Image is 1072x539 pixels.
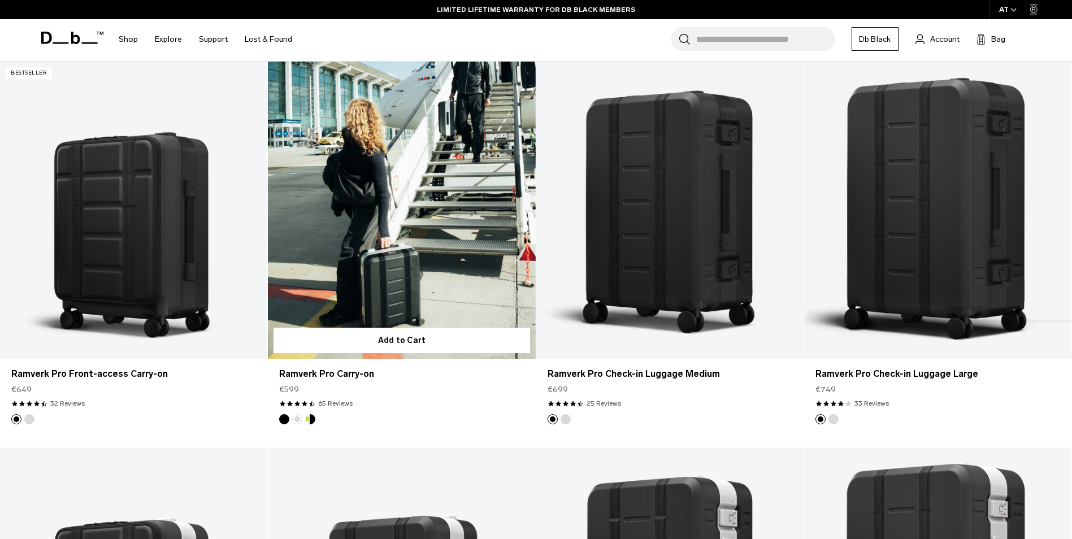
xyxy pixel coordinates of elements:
[279,414,289,424] button: Black Out
[279,367,524,381] a: Ramverk Pro Carry-on
[815,414,826,424] button: Black Out
[915,32,960,46] a: Account
[24,414,34,424] button: Silver
[815,384,836,395] span: €749
[536,62,804,359] a: Ramverk Pro Check-in Luggage Medium Black Out
[991,33,1005,45] span: Bag
[6,67,52,79] p: Bestseller
[11,414,21,424] button: Black Out
[815,367,1060,381] a: Ramverk Pro Check-in Luggage Large
[852,27,899,51] a: Db Black
[318,398,353,408] a: 65 reviews
[11,384,32,395] span: €649
[11,367,256,381] a: Ramverk Pro Front-access Carry-on
[437,5,635,15] a: LIMITED LIFETIME WARRANTY FOR DB BLACK MEMBERS
[930,33,960,45] span: Account
[305,414,315,424] button: Db x New Amsterdam Surf Association
[828,414,839,424] button: Silver
[548,414,558,424] button: Black Out
[155,19,182,59] a: Explore
[119,19,138,59] a: Shop
[268,62,535,359] a: Ramverk Pro Carry-on Silver
[587,398,621,408] a: 25 reviews
[854,398,889,408] a: 33 reviews
[976,32,1005,46] button: Bag
[245,19,292,59] a: Lost & Found
[199,19,228,59] a: Support
[110,19,301,59] nav: Main Navigation
[50,398,85,408] a: 32 reviews
[561,414,571,424] button: Silver
[279,384,299,395] span: €599
[292,414,302,424] button: Silver
[548,367,792,381] a: Ramverk Pro Check-in Luggage Medium
[274,328,530,353] button: Add to Cart
[804,62,1071,359] a: Ramverk Pro Check-in Luggage Large
[548,384,568,395] span: €699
